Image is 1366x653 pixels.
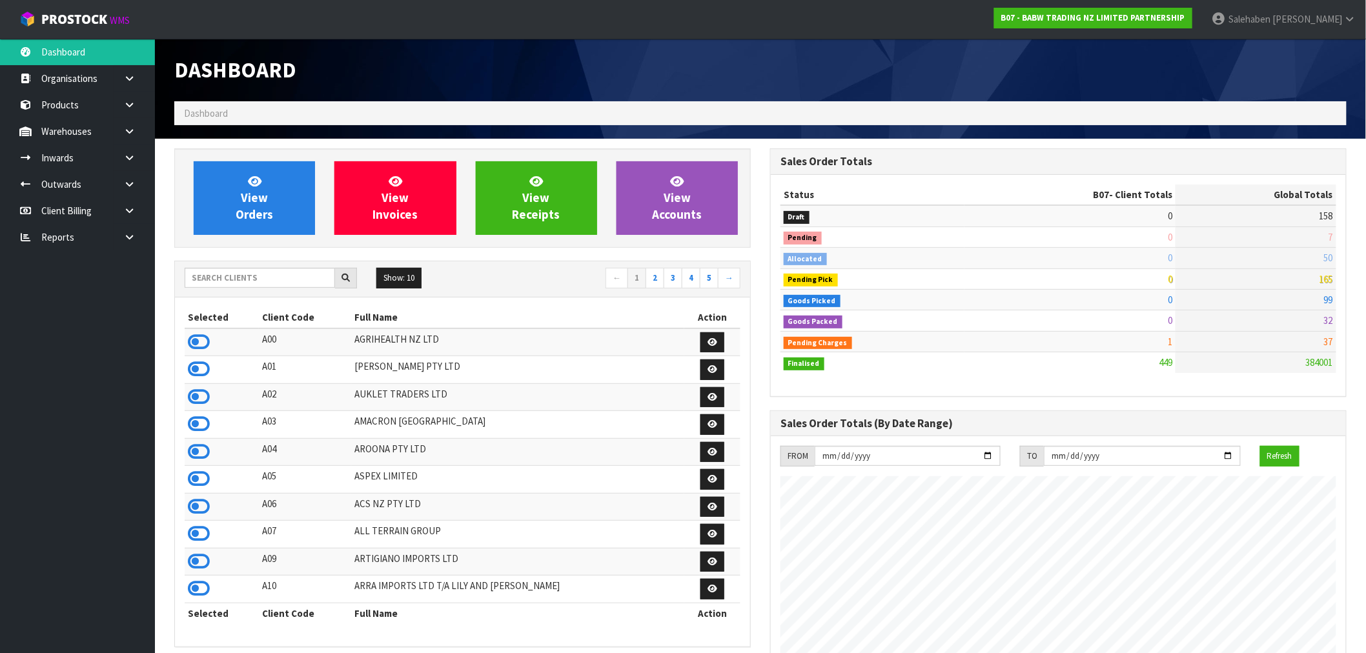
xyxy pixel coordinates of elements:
[259,548,351,576] td: A09
[1320,273,1333,285] span: 165
[184,107,228,119] span: Dashboard
[617,161,738,235] a: ViewAccounts
[1001,12,1185,23] strong: B07 - BABW TRADING NZ LIMITED PARTNERSHIP
[964,185,1176,205] th: - Client Totals
[476,161,597,235] a: ViewReceipts
[1168,252,1172,264] span: 0
[372,174,418,222] span: View Invoices
[1176,185,1336,205] th: Global Totals
[684,307,740,328] th: Action
[259,438,351,466] td: A04
[185,603,259,623] th: Selected
[784,211,810,224] span: Draft
[1159,356,1172,368] span: 449
[1320,210,1333,222] span: 158
[376,268,422,288] button: Show: 10
[259,356,351,384] td: A01
[627,268,646,288] a: 1
[194,161,315,235] a: ViewOrders
[334,161,456,235] a: ViewInvoices
[513,174,560,222] span: View Receipts
[259,328,351,356] td: A00
[472,268,740,290] nav: Page navigation
[1324,336,1333,348] span: 37
[994,8,1192,28] a: B07 - BABW TRADING NZ LIMITED PARTNERSHIP
[351,576,684,603] td: ARRA IMPORTS LTD T/A LILY AND [PERSON_NAME]
[1168,314,1172,326] span: 0
[1329,231,1333,243] span: 7
[646,268,664,288] a: 2
[259,493,351,521] td: A06
[174,56,296,83] span: Dashboard
[351,356,684,384] td: [PERSON_NAME] PTY LTD
[784,274,838,286] span: Pending Pick
[1020,446,1044,467] div: TO
[1272,13,1342,25] span: [PERSON_NAME]
[351,521,684,548] td: ALL TERRAIN GROUP
[1306,356,1333,368] span: 384001
[682,268,700,288] a: 4
[1324,252,1333,264] span: 50
[19,11,36,27] img: cube-alt.png
[236,174,273,222] span: View Orders
[784,316,842,328] span: Goods Packed
[664,268,682,288] a: 3
[41,11,107,28] span: ProStock
[259,383,351,411] td: A02
[259,521,351,548] td: A07
[185,268,335,288] input: Search clients
[351,411,684,439] td: AMACRON [GEOGRAPHIC_DATA]
[110,14,130,26] small: WMS
[718,268,740,288] a: →
[780,156,1336,168] h3: Sales Order Totals
[1324,294,1333,306] span: 99
[780,446,815,467] div: FROM
[1228,13,1270,25] span: Salehaben
[606,268,628,288] a: ←
[185,307,259,328] th: Selected
[351,466,684,494] td: ASPEX LIMITED
[259,576,351,603] td: A10
[684,603,740,623] th: Action
[1260,446,1300,467] button: Refresh
[351,438,684,466] td: AROONA PTY LTD
[784,357,824,370] span: Finalised
[780,417,1336,430] h3: Sales Order Totals (By Date Range)
[1168,336,1172,348] span: 1
[351,493,684,521] td: ACS NZ PTY LTD
[259,307,351,328] th: Client Code
[652,174,702,222] span: View Accounts
[700,268,719,288] a: 5
[351,603,684,623] th: Full Name
[351,328,684,356] td: AGRIHEALTH NZ LTD
[1168,294,1172,306] span: 0
[259,603,351,623] th: Client Code
[1324,314,1333,326] span: 32
[1093,188,1109,201] span: B07
[351,548,684,576] td: ARTIGIANO IMPORTS LTD
[351,383,684,411] td: AUKLET TRADERS LTD
[1168,273,1172,285] span: 0
[1168,231,1172,243] span: 0
[259,466,351,494] td: A05
[259,411,351,439] td: A03
[784,337,852,350] span: Pending Charges
[1168,210,1172,222] span: 0
[351,307,684,328] th: Full Name
[784,232,822,245] span: Pending
[784,253,827,266] span: Allocated
[784,295,841,308] span: Goods Picked
[780,185,964,205] th: Status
